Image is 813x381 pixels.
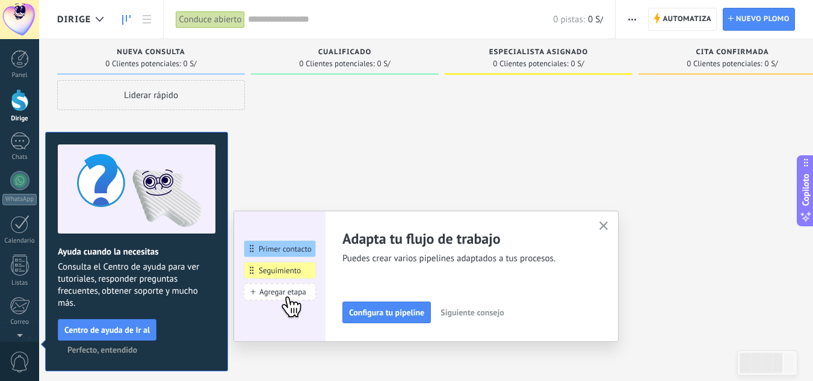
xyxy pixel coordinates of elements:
div: Cualificado [257,48,433,58]
a: Lista [137,8,157,31]
font: Especialista asignado [489,48,588,57]
font: Cita confirmada [696,48,768,57]
font: Listas [11,279,28,287]
font: Cualificado [318,48,372,57]
font: Siguiente consejo [441,307,504,318]
font: Puedes crear varios pipelines adaptados a tus procesos. [342,253,555,264]
font: 0 S/ [588,14,603,25]
font: WhatsApp [5,195,34,203]
font: Automatiza [663,14,711,23]
font: Conduce abierto [179,14,241,25]
font: Centro de ayuda de Ir al [64,324,150,335]
button: Más [623,8,641,31]
font: Dirige [11,114,28,123]
a: Nuevo plomo [723,8,795,31]
font: 0 Clientes potenciales: [105,58,181,69]
font: Calendario [4,237,34,245]
button: Perfecto, entendido [62,341,143,359]
font: Ayuda cuando la necesitas [58,246,159,258]
a: Dirige [116,8,137,31]
font: Perfecto, entendido [67,344,137,355]
font: 0 S/ [377,58,391,69]
font: Correo [10,318,29,326]
font: Configura tu pipeline [349,307,424,318]
font: Consulta el Centro de ayuda para ver tutoriales, responder preguntas frecuentes, obtener soporte ... [58,261,199,309]
div: Especialista asignado [451,48,626,58]
font: 0 Clientes potenciales: [687,58,762,69]
font: 0 S/ [184,58,197,69]
font: Adapta tu flujo de trabajo [342,229,501,248]
font: Dirige [57,14,91,25]
font: Nueva consulta [117,48,185,57]
font: 0 Clientes potenciales: [493,58,568,69]
div: Nueva consulta [63,48,239,58]
font: 0 Clientes potenciales: [299,58,374,69]
font: Panel [11,71,27,79]
button: Siguiente consejo [435,303,509,321]
button: Centro de ayuda de Ir al [58,319,156,341]
font: Chats [11,153,27,161]
font: 0 S/ [765,58,778,69]
font: Nuevo plomo [736,14,790,23]
font: 0 pistas: [553,14,585,25]
font: 0 S/ [571,58,584,69]
font: Copiloto [800,173,811,206]
button: Configura tu pipeline [342,302,431,323]
font: Liderar rápido [124,90,178,101]
a: Automatiza [648,8,717,31]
